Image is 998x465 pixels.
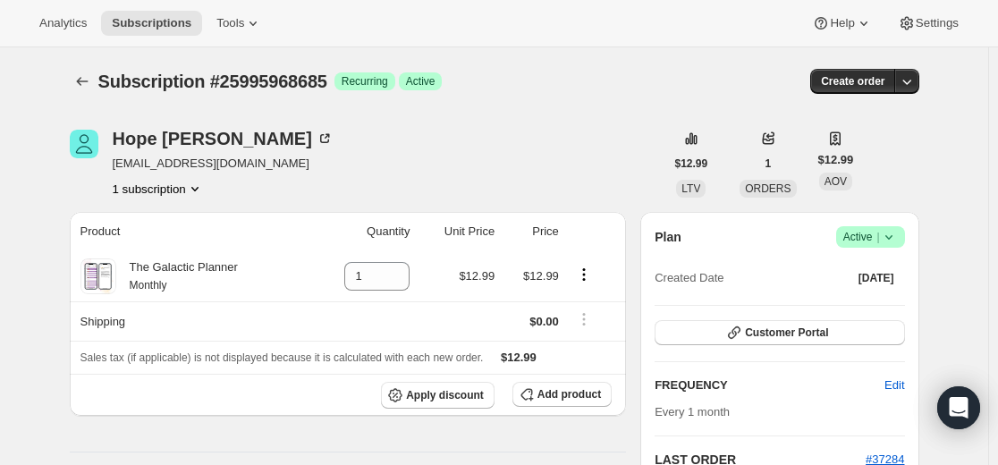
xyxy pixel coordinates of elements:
span: Subscription #25995968685 [98,72,327,91]
th: Product [70,212,310,251]
span: 1 [765,156,772,171]
span: Recurring [342,74,388,89]
div: Open Intercom Messenger [937,386,980,429]
th: Shipping [70,301,310,341]
span: $12.99 [459,269,495,283]
span: [DATE] [858,271,894,285]
span: $12.99 [501,351,537,364]
span: Create order [821,74,884,89]
span: Apply discount [406,388,484,402]
span: Analytics [39,16,87,30]
span: AOV [825,175,847,188]
span: $12.99 [523,269,559,283]
span: Help [830,16,854,30]
th: Price [500,212,564,251]
button: Subscriptions [70,69,95,94]
span: Hope Halbrook [70,130,98,158]
button: Edit [874,371,915,400]
div: Hope [PERSON_NAME] [113,130,334,148]
span: | [876,230,879,244]
button: Create order [810,69,895,94]
button: Subscriptions [101,11,202,36]
button: Product actions [570,265,598,284]
div: The Galactic Planner [116,258,238,294]
small: Monthly [130,279,167,292]
span: Edit [884,376,904,394]
span: Active [843,228,898,246]
span: LTV [681,182,700,195]
span: $12.99 [818,151,854,169]
th: Quantity [310,212,416,251]
button: Apply discount [381,382,495,409]
span: ORDERS [745,182,791,195]
span: Subscriptions [112,16,191,30]
span: Settings [916,16,959,30]
th: Unit Price [415,212,500,251]
span: Sales tax (if applicable) is not displayed because it is calculated with each new order. [80,351,484,364]
span: Add product [537,387,601,402]
button: Customer Portal [655,320,904,345]
button: $12.99 [664,151,719,176]
button: Product actions [113,180,204,198]
span: Tools [216,16,244,30]
h2: Plan [655,228,681,246]
h2: FREQUENCY [655,376,884,394]
button: Tools [206,11,273,36]
img: product img [82,258,114,294]
span: Customer Portal [745,325,828,340]
button: 1 [755,151,782,176]
button: Settings [887,11,969,36]
button: Help [801,11,883,36]
span: [EMAIL_ADDRESS][DOMAIN_NAME] [113,155,334,173]
button: Analytics [29,11,97,36]
button: Shipping actions [570,309,598,329]
span: Active [406,74,436,89]
span: $0.00 [529,315,559,328]
span: Every 1 month [655,405,730,418]
span: Created Date [655,269,723,287]
button: [DATE] [848,266,905,291]
button: Add product [512,382,612,407]
span: $12.99 [675,156,708,171]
